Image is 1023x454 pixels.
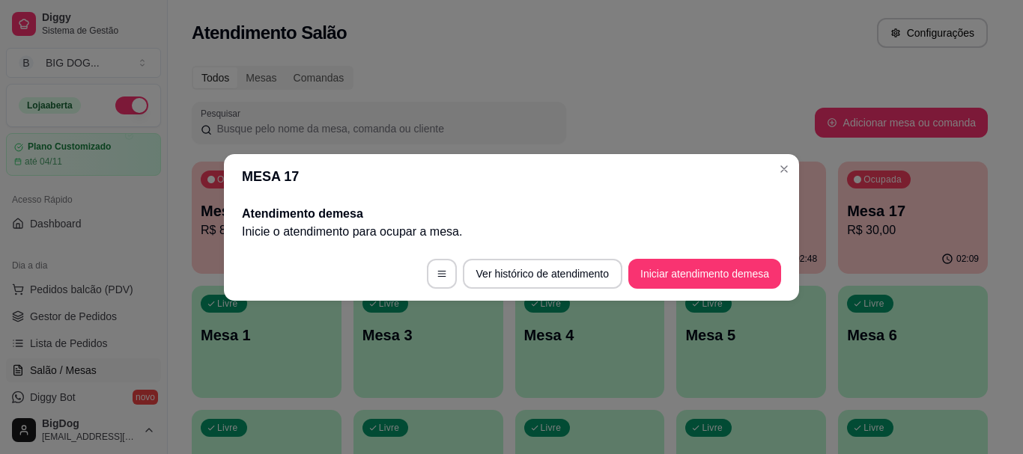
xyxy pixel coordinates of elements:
p: Inicie o atendimento para ocupar a mesa . [242,223,781,241]
header: MESA 17 [224,154,799,199]
button: Ver histórico de atendimento [463,259,622,289]
button: Close [772,157,796,181]
h2: Atendimento de mesa [242,205,781,223]
button: Iniciar atendimento demesa [628,259,781,289]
